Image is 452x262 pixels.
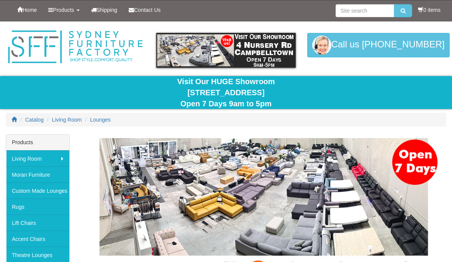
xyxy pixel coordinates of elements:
[6,231,69,247] a: Accent Chairs
[6,135,69,150] div: Products
[97,7,118,13] span: Shipping
[6,150,69,166] a: Living Room
[6,199,69,215] a: Rugs
[123,0,166,20] a: Contact Us
[336,4,394,17] input: Site search
[43,0,85,20] a: Products
[6,29,145,65] img: Sydney Furniture Factory
[52,117,82,123] a: Living Room
[23,7,37,13] span: Home
[11,0,43,20] a: Home
[90,117,111,123] a: Lounges
[85,0,123,20] a: Shipping
[53,7,74,13] span: Products
[6,215,69,231] a: Lift Chairs
[6,76,446,109] div: Visit Our HUGE Showroom [STREET_ADDRESS] Open 7 Days 9am to 5pm
[156,33,295,68] img: showroom.gif
[6,182,69,199] a: Custom Made Lounges
[6,166,69,182] a: Moran Furniture
[25,117,44,123] a: Catalog
[134,7,160,13] span: Contact Us
[418,6,441,14] li: 0 items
